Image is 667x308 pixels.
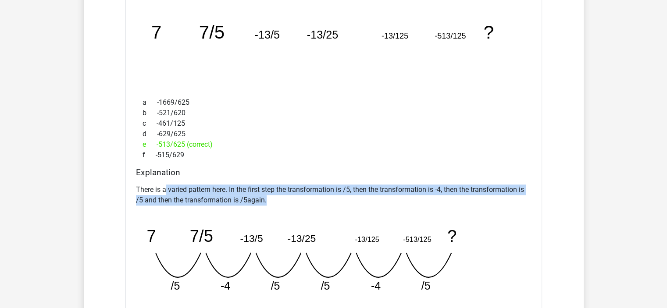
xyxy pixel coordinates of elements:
[136,184,531,205] p: There is a varied pattern here. In the first step the transformation is /5, then the transformati...
[143,118,157,129] span: c
[136,167,531,177] h4: Explanation
[199,22,225,42] tspan: 7/5
[255,28,280,41] tspan: -13/5
[136,108,531,118] div: -521/620
[435,32,466,40] tspan: -513/125
[143,150,156,160] span: f
[143,97,157,108] span: a
[136,150,531,160] div: -515/629
[146,227,156,245] tspan: 7
[403,235,431,243] tspan: -513/125
[371,280,380,292] tspan: -4
[421,280,430,292] tspan: /5
[220,280,230,292] tspan: -4
[143,129,157,139] span: d
[143,139,157,150] span: e
[307,28,339,41] tspan: -13/25
[321,280,330,292] tspan: /5
[271,280,280,292] tspan: /5
[143,108,157,118] span: b
[189,227,213,245] tspan: 7/5
[287,233,316,244] tspan: -13/25
[136,97,531,108] div: -1669/625
[240,233,263,244] tspan: -13/5
[447,227,457,245] tspan: ?
[382,32,409,40] tspan: -13/125
[136,118,531,129] div: -461/125
[171,280,180,292] tspan: /5
[136,139,531,150] div: -513/625 (correct)
[136,129,531,139] div: -629/625
[484,22,494,42] tspan: ?
[355,235,379,243] tspan: -13/125
[151,22,161,42] tspan: 7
